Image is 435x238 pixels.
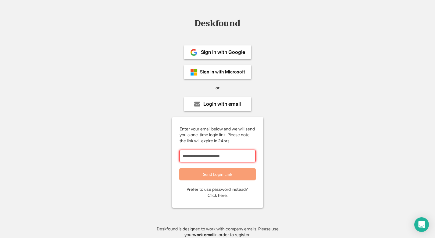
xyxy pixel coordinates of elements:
div: Prefer to use password instead? Click here. [187,186,249,198]
div: Sign in with Microsoft [200,70,245,74]
div: Deskfound is designed to work with company emails. Please use your in order to register. [149,226,286,238]
div: Login with email [203,101,241,107]
div: Deskfound [192,19,244,28]
img: 1024px-Google__G__Logo.svg.png [190,49,198,56]
div: Sign in with Google [201,50,245,55]
div: Enter your email below and we will send you a one-time login link. Please note the link will expi... [180,126,256,144]
button: Send Login Link [179,168,256,180]
strong: work email [193,232,214,237]
img: ms-symbollockup_mssymbol_19.png [190,69,198,76]
div: or [216,85,219,91]
div: Open Intercom Messenger [414,217,429,232]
